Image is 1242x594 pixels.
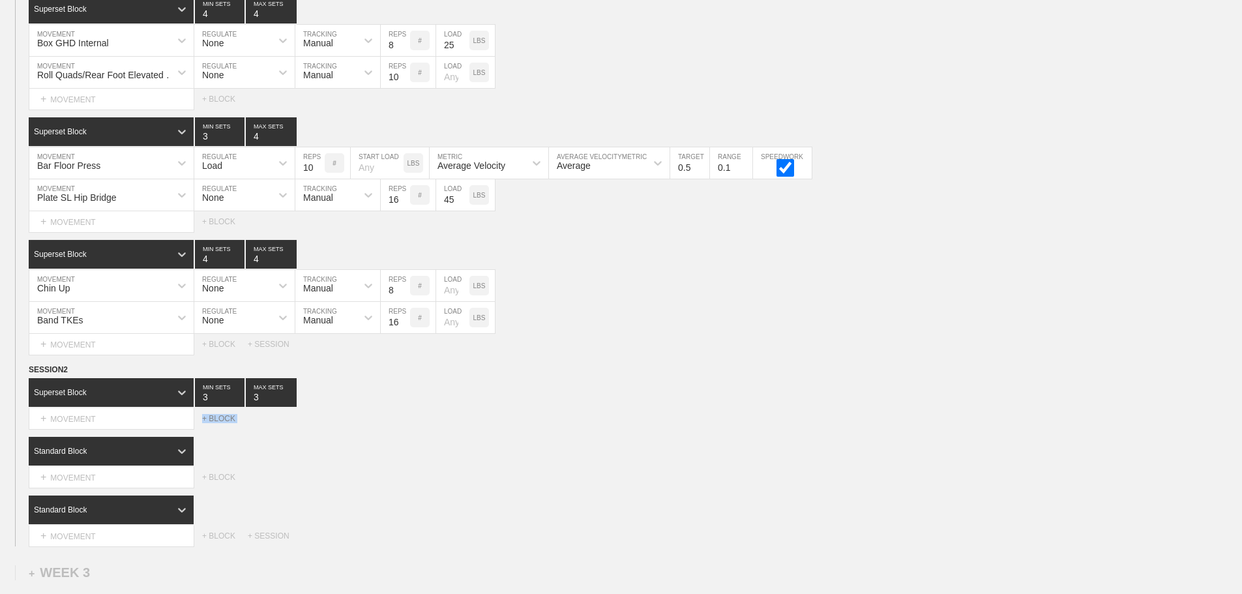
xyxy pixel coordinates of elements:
[436,179,469,211] input: Any
[437,160,505,171] div: Average Velocity
[29,565,90,580] div: WEEK 3
[303,70,333,80] div: Manual
[40,216,46,227] span: +
[29,526,194,547] div: MOVEMENT
[303,192,333,203] div: Manual
[248,531,300,541] div: + SESSION
[333,160,336,167] p: #
[37,38,109,48] div: Box GHD Internal
[303,38,333,48] div: Manual
[202,340,248,349] div: + BLOCK
[34,447,87,456] div: Standard Block
[248,340,300,349] div: + SESSION
[418,192,422,199] p: #
[202,283,224,293] div: None
[418,314,422,321] p: #
[436,302,469,333] input: Any
[246,240,297,269] input: None
[37,315,83,325] div: Band TKEs
[29,211,194,233] div: MOVEMENT
[34,250,87,259] div: Superset Block
[418,37,422,44] p: #
[418,282,422,290] p: #
[40,338,46,349] span: +
[418,69,422,76] p: #
[202,160,222,171] div: Load
[436,270,469,301] input: Any
[37,70,179,80] div: Roll Quads/Rear Foot Elevated Stretch
[40,413,46,424] span: +
[202,95,248,104] div: + BLOCK
[37,283,70,293] div: Chin Up
[407,160,420,167] p: LBS
[351,147,404,179] input: Any
[436,25,469,56] input: Any
[29,89,194,110] div: MOVEMENT
[473,314,486,321] p: LBS
[34,505,87,514] div: Standard Block
[202,38,224,48] div: None
[29,365,68,374] span: SESSION 2
[202,531,248,541] div: + BLOCK
[1177,531,1242,594] iframe: Chat Widget
[246,117,297,146] input: None
[202,473,248,482] div: + BLOCK
[34,5,87,14] div: Superset Block
[40,530,46,541] span: +
[34,388,87,397] div: Superset Block
[473,37,486,44] p: LBS
[303,315,333,325] div: Manual
[303,283,333,293] div: Manual
[40,93,46,104] span: +
[202,192,224,203] div: None
[37,160,100,171] div: Bar Floor Press
[37,192,117,203] div: Plate SL Hip Bridge
[202,414,248,423] div: + BLOCK
[29,467,194,488] div: MOVEMENT
[202,70,224,80] div: None
[473,282,486,290] p: LBS
[202,315,224,325] div: None
[202,217,248,226] div: + BLOCK
[29,408,194,430] div: MOVEMENT
[246,378,297,407] input: None
[34,127,87,136] div: Superset Block
[473,69,486,76] p: LBS
[40,471,46,483] span: +
[29,334,194,355] div: MOVEMENT
[473,192,486,199] p: LBS
[29,568,35,579] span: +
[436,57,469,88] input: Any
[557,160,591,171] div: Average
